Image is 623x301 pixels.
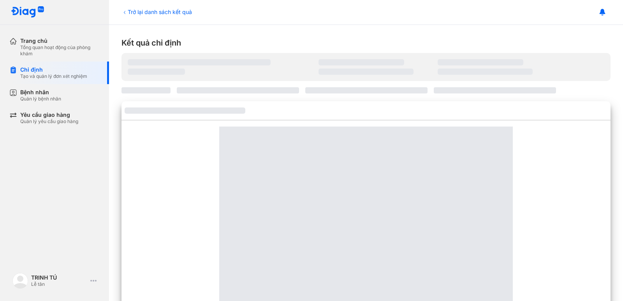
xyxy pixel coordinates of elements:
div: TRINH TÚ [31,274,87,281]
div: Quản lý bệnh nhân [20,96,61,102]
div: Trở lại danh sách kết quả [121,8,192,16]
div: Kết quả chỉ định [121,37,611,48]
div: Lễ tân [31,281,87,287]
img: logo [12,273,28,289]
div: Tạo và quản lý đơn xét nghiệm [20,73,87,79]
img: logo [11,6,44,18]
div: Trang chủ [20,37,100,44]
div: Chỉ định [20,66,87,73]
div: Tổng quan hoạt động của phòng khám [20,44,100,57]
div: Bệnh nhân [20,89,61,96]
div: Yêu cầu giao hàng [20,111,78,118]
div: Quản lý yêu cầu giao hàng [20,118,78,125]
